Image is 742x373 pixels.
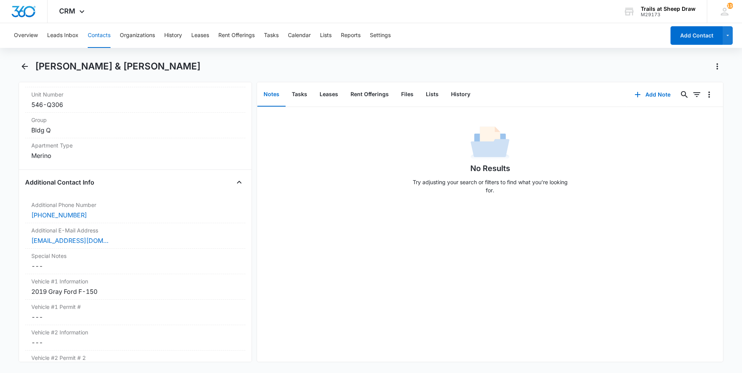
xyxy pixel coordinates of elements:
button: Overflow Menu [703,88,715,101]
div: Additional E-Mail Address[EMAIL_ADDRESS][DOMAIN_NAME] [25,223,245,249]
div: Special Notes--- [25,249,245,274]
button: Leases [191,23,209,48]
button: History [445,83,477,107]
button: Overview [14,23,38,48]
label: Group [31,116,239,124]
label: Vehicle #1 Information [31,277,239,285]
div: GroupBldg Q [25,113,245,138]
div: Vehicle #1 Information2019 Gray Ford F-150 [25,274,245,300]
button: Search... [678,88,691,101]
div: Unit Number546-Q306 [25,87,245,113]
h4: Additional Contact Info [25,178,94,187]
button: Leases [313,83,344,107]
button: Settings [370,23,391,48]
button: History [164,23,182,48]
label: Special Notes [31,252,239,260]
div: Additional Phone Number[PHONE_NUMBER] [25,198,245,223]
div: Merino [31,151,239,160]
button: Calendar [288,23,311,48]
dd: --- [31,261,239,271]
a: [EMAIL_ADDRESS][DOMAIN_NAME] [31,236,109,245]
button: Lists [420,83,445,107]
label: Apartment Type [31,141,239,149]
button: Contacts [88,23,111,48]
button: Leads Inbox [47,23,78,48]
button: Close [233,176,245,188]
label: Additional E-Mail Address [31,226,239,234]
div: Vehicle #2 Information--- [25,325,245,351]
button: Notes [257,83,286,107]
span: CRM [59,7,75,15]
div: Bldg Q [31,125,239,135]
div: 546-Q306 [31,100,239,109]
button: Back [19,60,31,73]
div: account name [641,6,696,12]
button: Rent Offerings [344,83,395,107]
button: Actions [711,60,723,73]
button: Lists [320,23,332,48]
h1: [PERSON_NAME] & [PERSON_NAME] [35,61,201,72]
img: No Data [471,124,509,163]
button: Filters [691,88,703,101]
div: 2019 Gray Ford F-150 [31,287,239,296]
a: [PHONE_NUMBER] [31,210,87,220]
button: Tasks [286,83,313,107]
div: notifications count [727,3,733,9]
button: Tasks [264,23,279,48]
label: Vehicle #1 Permit # [31,303,239,311]
label: Additional Phone Number [31,201,239,209]
p: Try adjusting your search or filters to find what you’re looking for. [409,178,571,194]
button: Files [395,83,420,107]
h1: No Results [470,163,510,174]
label: Vehicle #2 Information [31,328,239,336]
dd: --- [31,338,239,347]
button: Add Contact [671,26,723,45]
span: 119 [727,3,733,9]
button: Organizations [120,23,155,48]
button: Rent Offerings [218,23,255,48]
div: Apartment TypeMerino [25,138,245,163]
div: Vehicle #1 Permit #--- [25,300,245,325]
button: Add Note [627,85,678,104]
label: Vehicle #2 Permit # 2 [31,354,239,362]
div: account id [641,12,696,17]
button: Reports [341,23,361,48]
dd: --- [31,312,239,322]
label: Unit Number [31,90,239,98]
